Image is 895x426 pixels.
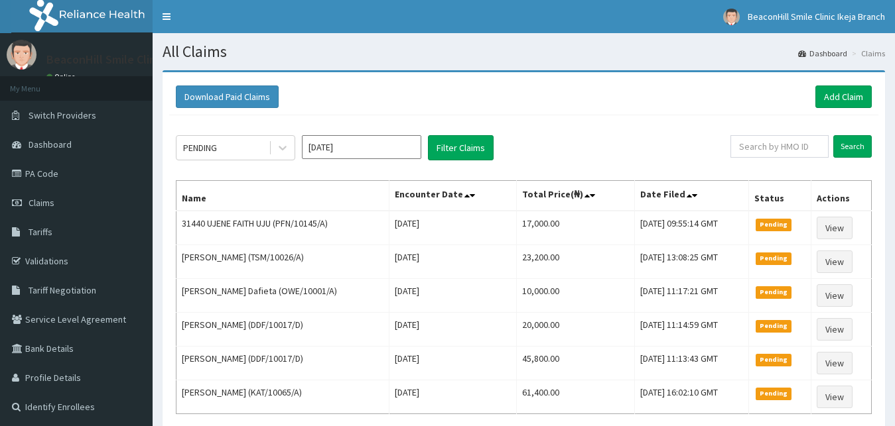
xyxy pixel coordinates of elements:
[849,48,885,59] li: Claims
[389,211,517,245] td: [DATE]
[29,109,96,121] span: Switch Providers
[302,135,421,159] input: Select Month and Year
[833,135,872,158] input: Search
[635,279,749,313] td: [DATE] 11:17:21 GMT
[517,380,635,414] td: 61,400.00
[756,320,792,332] span: Pending
[635,313,749,346] td: [DATE] 11:14:59 GMT
[163,43,885,60] h1: All Claims
[756,354,792,366] span: Pending
[748,181,811,211] th: Status
[756,252,792,264] span: Pending
[176,181,389,211] th: Name
[183,141,217,154] div: PENDING
[817,250,853,273] a: View
[635,346,749,380] td: [DATE] 11:13:43 GMT
[176,211,389,245] td: 31440 UJENE FAITH UJU (PFN/10145/A)
[815,85,872,108] a: Add Claim
[517,346,635,380] td: 45,800.00
[7,40,36,70] img: User Image
[389,181,517,211] th: Encounter Date
[723,9,740,25] img: User Image
[29,197,54,209] span: Claims
[811,181,872,211] th: Actions
[389,245,517,279] td: [DATE]
[389,346,517,380] td: [DATE]
[817,386,853,408] a: View
[29,138,72,150] span: Dashboard
[176,380,389,414] td: [PERSON_NAME] (KAT/10065/A)
[517,279,635,313] td: 10,000.00
[817,318,853,341] a: View
[428,135,494,160] button: Filter Claims
[817,284,853,307] a: View
[635,211,749,245] td: [DATE] 09:55:14 GMT
[176,85,279,108] button: Download Paid Claims
[756,219,792,231] span: Pending
[730,135,829,158] input: Search by HMO ID
[176,346,389,380] td: [PERSON_NAME] (DDF/10017/D)
[798,48,847,59] a: Dashboard
[176,245,389,279] td: [PERSON_NAME] (TSM/10026/A)
[635,245,749,279] td: [DATE] 13:08:25 GMT
[817,352,853,374] a: View
[635,380,749,414] td: [DATE] 16:02:10 GMT
[29,284,96,296] span: Tariff Negotiation
[517,211,635,245] td: 17,000.00
[46,54,231,66] p: BeaconHill Smile Clinic Ikeja Branch
[756,388,792,399] span: Pending
[756,286,792,298] span: Pending
[748,11,885,23] span: BeaconHill Smile Clinic Ikeja Branch
[389,313,517,346] td: [DATE]
[389,380,517,414] td: [DATE]
[46,72,78,81] a: Online
[176,279,389,313] td: [PERSON_NAME] Dafieta (OWE/10001/A)
[817,217,853,239] a: View
[29,226,52,238] span: Tariffs
[176,313,389,346] td: [PERSON_NAME] (DDF/10017/D)
[389,279,517,313] td: [DATE]
[517,313,635,346] td: 20,000.00
[517,181,635,211] th: Total Price(₦)
[635,181,749,211] th: Date Filed
[517,245,635,279] td: 23,200.00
